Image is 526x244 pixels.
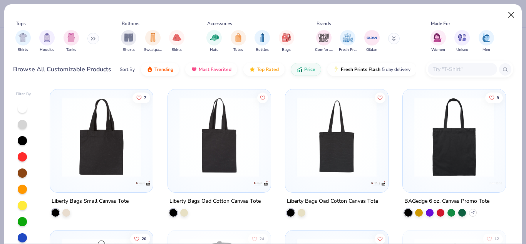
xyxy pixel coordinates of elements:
img: Totes Image [234,33,243,42]
span: Bags [282,47,291,53]
span: Men [482,47,490,53]
span: Price [304,66,315,72]
img: 119f3be6-5c8d-4dec-a817-4e77bf7f5439 [58,97,145,177]
button: filter button [364,30,380,53]
div: filter for Unisex [454,30,470,53]
img: Hoodies Image [43,33,51,42]
img: a7608796-320d-4956-a187-f66b2e1ba5bf [293,97,380,177]
button: Trending [141,63,179,76]
button: Like [375,92,385,103]
img: Sweatpants Image [149,33,157,42]
button: filter button [255,30,270,53]
span: Shorts [123,47,135,53]
span: Women [431,47,445,53]
span: Top Rated [257,66,279,72]
span: + 7 [471,210,475,215]
span: Hats [210,47,218,53]
img: 023b2e3e-e657-4517-9626-d9b1eed8d70c [176,97,263,177]
span: Unisex [456,47,468,53]
div: Filter By [16,91,31,97]
button: Like [257,92,268,103]
button: Like [132,92,150,103]
span: 20 [142,237,146,241]
button: filter button [479,30,494,53]
div: filter for Men [479,30,494,53]
div: filter for Tanks [64,30,79,53]
div: Liberty Bags Oad Cotton Canvas Tote [169,197,261,206]
div: filter for Comfort Colors [315,30,333,53]
img: Fresh Prints Image [342,32,353,44]
img: Liberty Bags logo [136,176,151,191]
div: filter for Sweatpants [144,30,162,53]
button: Most Favorited [185,63,237,76]
span: 12 [494,237,499,241]
button: filter button [206,30,222,53]
span: 5 day delivery [382,65,410,74]
button: filter button [339,30,357,53]
button: Price [291,63,321,76]
div: Accessories [207,20,232,27]
span: Sweatpants [144,47,162,53]
img: trending.gif [147,66,153,72]
div: Tops [16,20,26,27]
div: filter for Shorts [121,30,136,53]
img: BAGedge logo [488,176,503,191]
span: 9 [497,96,499,99]
span: Totes [233,47,243,53]
img: fee0796b-e86a-466e-b8fd-f4579757b005 [263,97,350,177]
button: filter button [431,30,446,53]
div: filter for Bags [279,30,294,53]
button: Like [485,92,503,103]
button: filter button [15,30,31,53]
button: filter button [64,30,79,53]
button: Close [504,8,519,22]
span: Trending [154,66,173,72]
button: filter button [121,30,136,53]
span: Bottles [256,47,269,53]
button: Top Rated [243,63,285,76]
div: BAGedge 6 oz. Canvas Promo Tote [404,197,489,206]
span: Fresh Prints [339,47,357,53]
div: filter for Bottles [255,30,270,53]
span: Comfort Colors [315,47,333,53]
span: Gildan [366,47,377,53]
div: Liberty Bags Oad Cotton Canvas Tote [287,197,378,206]
button: filter button [315,30,333,53]
img: 994e64ce-b01e-4d8b-a3dc-fdbb84b86431 [380,97,468,177]
button: Fresh Prints Flash5 day delivery [327,63,416,76]
img: Shorts Image [124,33,133,42]
div: filter for Women [431,30,446,53]
button: filter button [279,30,294,53]
div: filter for Gildan [364,30,380,53]
img: flash.gif [333,66,339,72]
span: 24 [259,237,264,241]
div: filter for Shirts [15,30,31,53]
span: 7 [144,96,146,99]
button: filter button [144,30,162,53]
span: Hoodies [40,47,54,53]
span: Skirts [172,47,182,53]
input: Try "T-Shirt" [432,65,492,74]
button: filter button [231,30,246,53]
img: Gildan Image [366,32,378,44]
div: filter for Hats [206,30,222,53]
img: Women Image [434,33,442,42]
div: Liberty Bags Small Canvas Tote [52,197,129,206]
img: Tanks Image [67,33,75,42]
img: TopRated.gif [249,66,255,72]
img: Liberty Bags logo [253,176,268,191]
img: most_fav.gif [191,66,197,72]
div: filter for Totes [231,30,246,53]
img: Shirts Image [18,33,27,42]
div: filter for Fresh Prints [339,30,357,53]
img: Skirts Image [173,33,181,42]
button: filter button [169,30,184,53]
div: Made For [431,20,450,27]
div: Browse All Customizable Products [13,65,111,74]
button: filter button [454,30,470,53]
div: filter for Skirts [169,30,184,53]
span: Fresh Prints Flash [341,66,380,72]
div: Sort By [120,66,135,73]
img: Comfort Colors Image [318,32,330,44]
div: Brands [317,20,331,27]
